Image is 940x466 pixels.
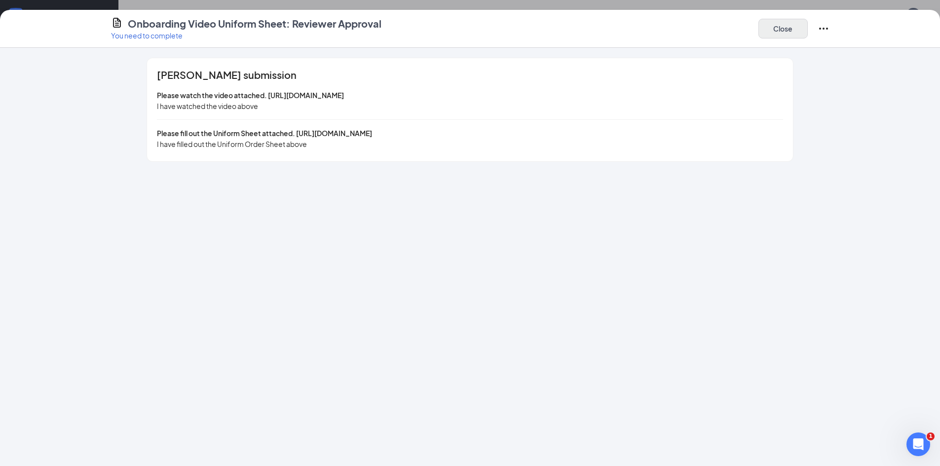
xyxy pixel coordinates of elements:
svg: Ellipses [818,23,829,35]
span: [PERSON_NAME] submission [157,70,297,80]
span: Please watch the video attached. [URL][DOMAIN_NAME] [157,91,344,100]
svg: CustomFormIcon [111,17,123,29]
span: I have watched the video above [157,102,258,110]
h4: Onboarding Video Uniform Sheet: Reviewer Approval [128,17,381,31]
button: Close [758,19,808,38]
span: Please fill out the Uniform Sheet attached. [URL][DOMAIN_NAME] [157,129,372,138]
span: 1 [927,432,935,440]
p: You need to complete [111,31,381,40]
iframe: Intercom live chat [906,432,930,456]
span: I have filled out the Uniform Order Sheet above [157,140,307,148]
